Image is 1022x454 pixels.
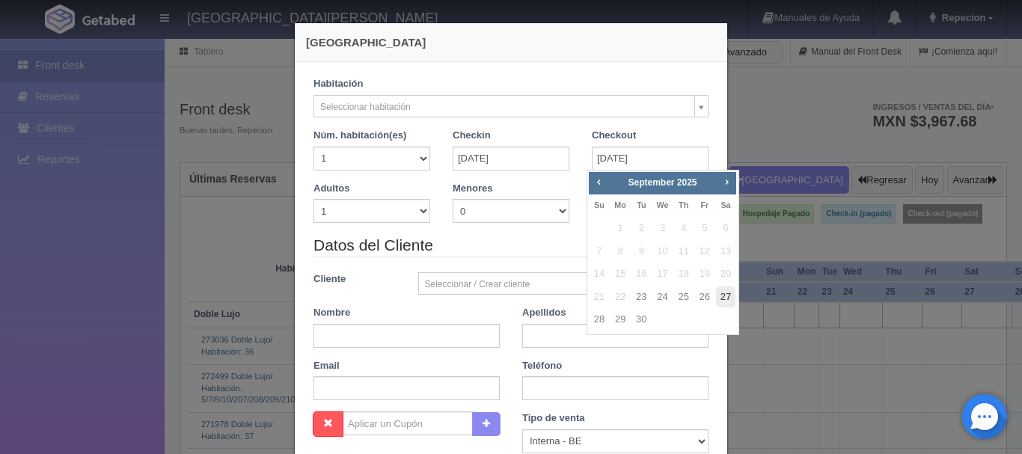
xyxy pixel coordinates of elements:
[656,200,668,209] span: Wednesday
[453,129,491,143] label: Checkin
[592,129,636,143] label: Checkout
[720,200,730,209] span: Saturday
[716,286,735,308] a: 27
[614,200,626,209] span: Monday
[313,77,363,91] label: Habitación
[674,263,694,285] span: 18
[590,241,609,263] span: 7
[695,286,715,308] a: 26
[418,272,709,295] a: Seleccionar / Crear cliente
[343,411,473,435] input: Aplicar un Cupón
[593,176,605,188] span: Prev
[453,182,492,196] label: Menores
[652,263,672,285] span: 17
[652,241,672,263] span: 10
[313,129,406,143] label: Núm. habitación(es)
[320,96,688,118] span: Seleccionar habitación
[631,286,651,308] a: 23
[611,286,630,308] span: 22
[425,273,689,295] span: Seleccionar / Crear cliente
[631,218,651,239] span: 2
[719,174,735,190] a: Next
[628,177,674,188] span: September
[313,234,709,257] legend: Datos del Cliente
[637,200,646,209] span: Tuesday
[590,263,609,285] span: 14
[679,200,688,209] span: Thursday
[590,309,609,331] a: 28
[611,309,630,331] a: 29
[592,147,709,171] input: DD-MM-AAAA
[590,286,609,308] span: 21
[590,174,607,190] a: Prev
[695,263,715,285] span: 19
[302,272,407,286] label: Cliente
[522,359,562,373] label: Teléfono
[677,177,697,188] span: 2025
[674,218,694,239] span: 4
[306,34,716,50] h4: [GEOGRAPHIC_DATA]
[695,241,715,263] span: 12
[313,182,349,196] label: Adultos
[313,359,340,373] label: Email
[453,147,569,171] input: DD-MM-AAAA
[522,306,566,320] label: Apellidos
[611,218,630,239] span: 1
[313,306,350,320] label: Nombre
[700,200,709,209] span: Friday
[695,218,715,239] span: 5
[631,241,651,263] span: 9
[716,263,735,285] span: 20
[652,286,672,308] a: 24
[716,218,735,239] span: 6
[720,176,732,188] span: Next
[594,200,605,209] span: Sunday
[522,411,585,426] label: Tipo de venta
[716,241,735,263] span: 13
[313,95,709,117] a: Seleccionar habitación
[674,286,694,308] a: 25
[631,309,651,331] a: 30
[674,241,694,263] span: 11
[652,218,672,239] span: 3
[611,241,630,263] span: 8
[611,263,630,285] span: 15
[631,263,651,285] span: 16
